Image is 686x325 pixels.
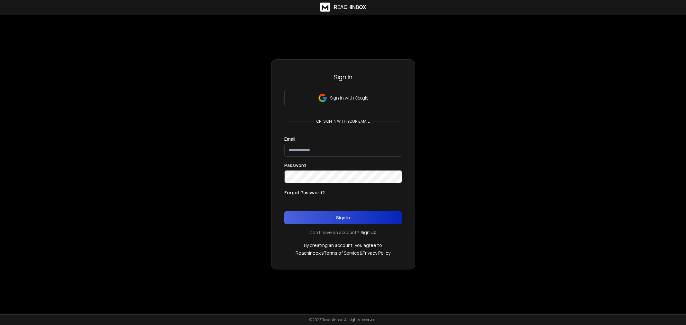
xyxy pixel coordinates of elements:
p: ReachInbox's & [296,250,390,256]
button: Sign In [284,211,402,224]
p: or, sign in with your email [314,119,372,124]
img: logo [320,3,330,12]
h1: ReachInbox [334,3,366,11]
label: Password [284,163,306,168]
p: Don't have an account? [309,229,359,236]
p: Forgot Password? [284,189,325,196]
p: © 2025 Reachinbox. All rights reserved. [309,317,377,322]
label: Email [284,137,295,141]
button: Sign in with Google [284,90,402,106]
p: Sign in with Google [330,95,368,101]
a: ReachInbox [320,3,366,12]
p: By creating an account, you agree to [304,242,382,249]
a: Privacy Policy [362,250,390,256]
h3: Sign In [284,73,402,82]
a: Sign Up [361,229,377,236]
a: Terms of Service [324,250,360,256]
